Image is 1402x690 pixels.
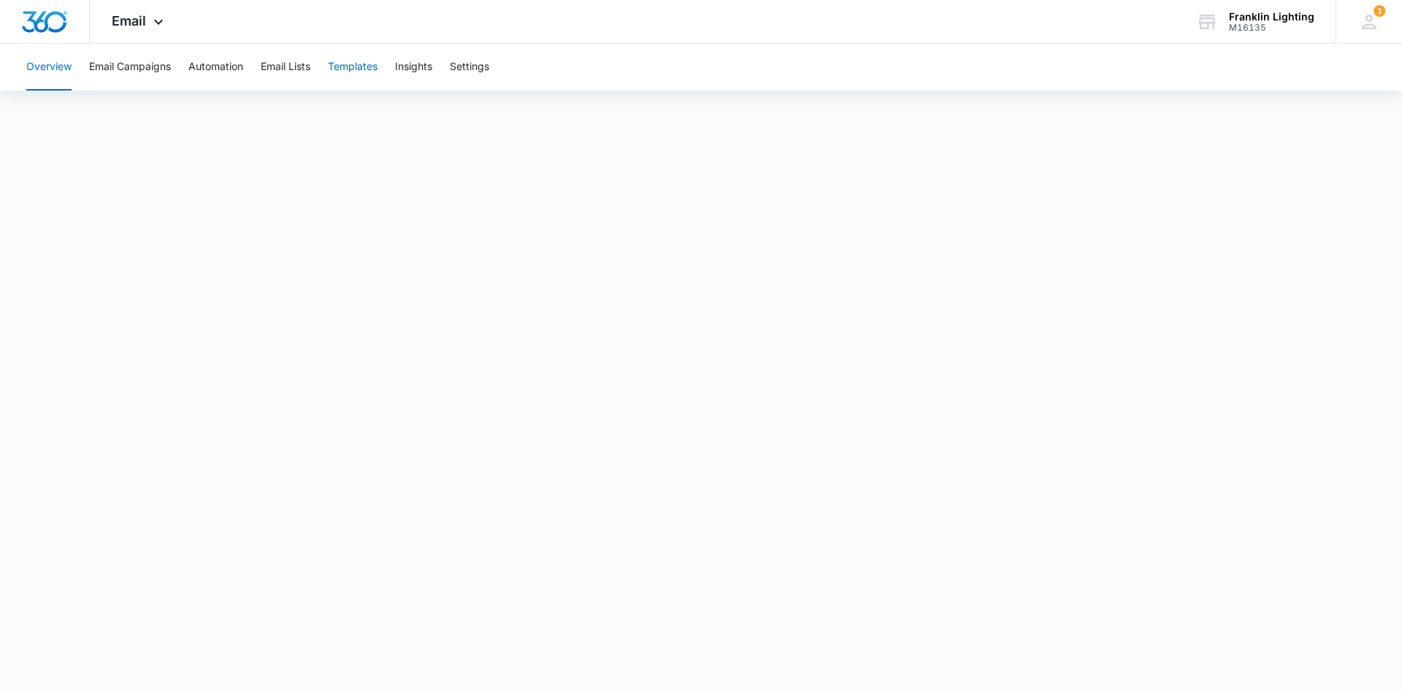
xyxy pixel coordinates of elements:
span: 1 [1374,5,1385,17]
button: Settings [450,44,489,91]
button: Templates [328,44,378,91]
button: Email Lists [261,44,310,91]
button: Automation [188,44,243,91]
div: notifications count [1374,5,1385,17]
button: Email Campaigns [89,44,171,91]
div: account id [1229,23,1314,33]
button: Overview [26,44,72,91]
span: Email [112,13,146,28]
div: account name [1229,11,1314,23]
button: Insights [395,44,432,91]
